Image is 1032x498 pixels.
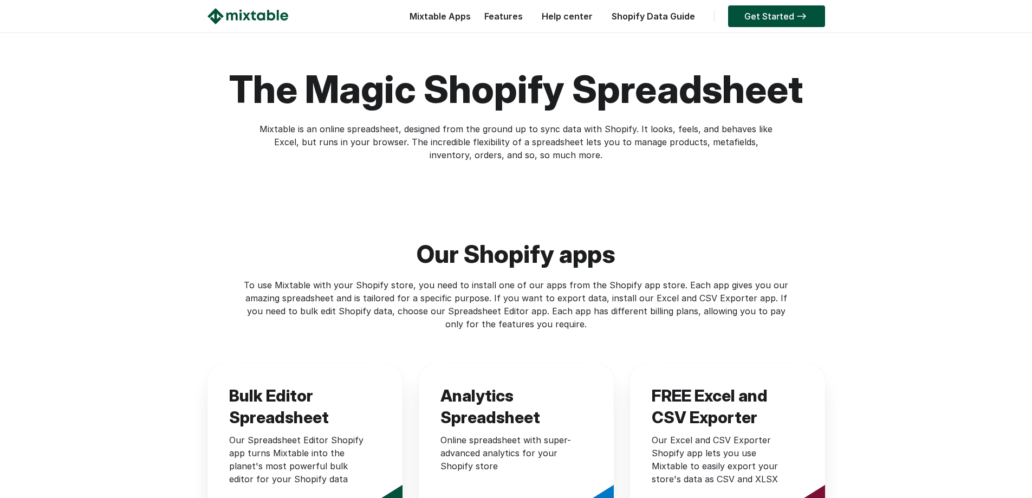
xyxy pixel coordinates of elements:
[229,385,370,423] h3: Bulk Editor Spreadsheet
[207,197,825,279] h2: Our Shopify apps
[259,122,774,161] p: Mixtable is an online spreadsheet, designed from the ground up to sync data with Shopify. It look...
[794,13,809,20] img: arrow-right.svg
[728,5,825,27] a: Get Started
[238,279,794,331] div: To use Mixtable with your Shopify store, you need to install one of our apps from the Shopify app...
[606,11,700,22] a: Shopify Data Guide
[207,8,288,24] img: Mixtable logo
[536,11,598,22] a: Help center
[479,11,528,22] a: Features
[404,8,471,30] div: Mixtable Apps
[440,385,581,423] h3: Analytics Spreadsheet
[207,65,825,114] h1: The magic Shopify spreadsheet
[652,385,793,423] h3: FREE Excel and CSV Exporter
